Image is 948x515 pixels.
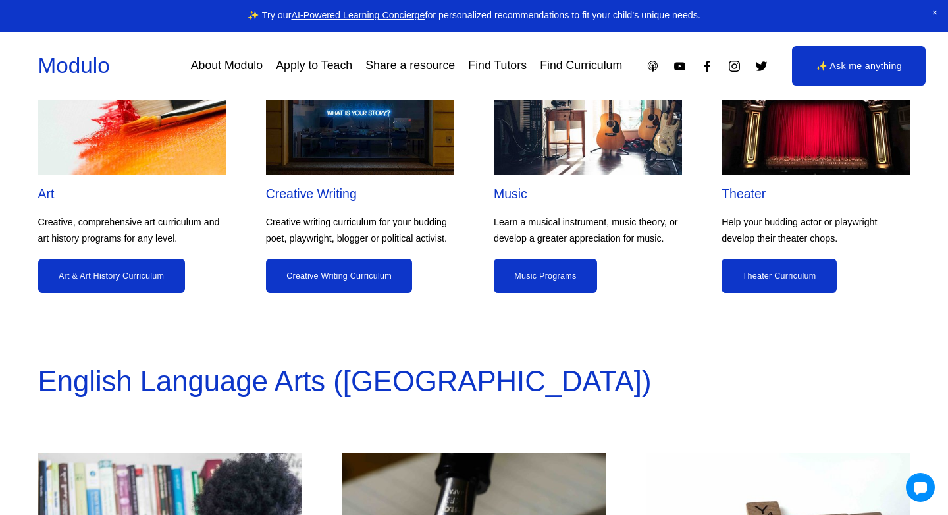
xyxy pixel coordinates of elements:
a: Find Tutors [468,54,527,77]
h2: Art [38,186,226,203]
p: Creative, comprehensive art curriculum and art history programs for any level. [38,214,226,248]
a: About Modulo [191,54,263,77]
img: Music Curriculum [494,32,682,175]
a: Apply to Teach [276,54,352,77]
img: Theater Curriculum [722,32,910,175]
h2: Music [494,186,682,203]
a: AI-Powered Learning Concierge [291,10,425,20]
h2: Theater [722,186,910,203]
a: Creative Writing Curriculum [266,259,412,293]
img: Creative Writing Curriculum [266,32,454,175]
a: Apple Podcasts [646,59,660,73]
a: Art & Art History Curriculum [38,259,185,293]
a: Theater Curriculum [722,259,836,293]
a: Find Curriculum [540,54,622,77]
a: Music Programs [494,259,597,293]
a: Facebook [700,59,714,73]
h2: Creative Writing [266,186,454,203]
a: Modulo [38,53,110,78]
a: Twitter [754,59,768,73]
a: YouTube [673,59,687,73]
img: Art Curriculum [38,32,226,175]
p: Help your budding actor or playwright develop their theater chops. [722,214,910,248]
p: Creative writing curriculum for your budding poet, playwright, blogger or political activist. [266,214,454,248]
a: Share a resource [365,54,455,77]
a: Instagram [727,59,741,73]
a: ✨ Ask me anything [792,46,926,86]
p: English Language Arts ([GEOGRAPHIC_DATA]) [38,356,910,408]
p: Learn a musical instrument, music theory, or develop a greater appreciation for music. [494,214,682,248]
